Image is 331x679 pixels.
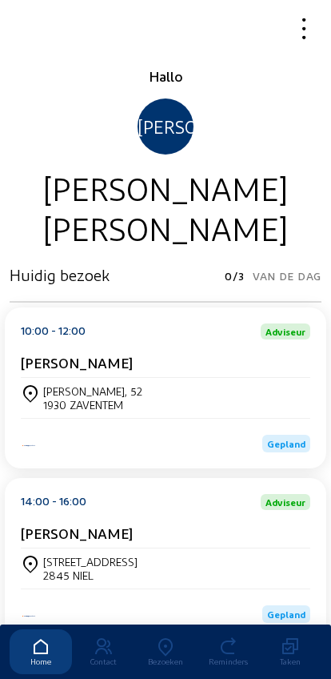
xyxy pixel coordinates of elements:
[10,167,321,207] div: [PERSON_NAME]
[10,207,321,247] div: [PERSON_NAME]
[265,327,305,336] span: Adviseur
[10,657,72,666] div: Home
[197,629,259,674] a: Reminders
[134,657,197,666] div: Bezoeken
[21,444,37,448] img: Energy Protect Ramen & Deuren
[259,629,321,674] a: Taken
[265,497,305,507] span: Adviseur
[10,66,321,86] div: Hallo
[267,438,305,449] span: Gepland
[21,323,86,339] div: 10:00 - 12:00
[43,384,142,398] div: [PERSON_NAME], 52
[21,494,86,510] div: 14:00 - 16:00
[43,555,138,569] div: [STREET_ADDRESS]
[43,398,142,412] div: 1930 ZAVENTEM
[21,354,133,371] cam-card-title: [PERSON_NAME]
[72,657,134,666] div: Contact
[43,569,138,582] div: 2845 NIEL
[21,524,133,541] cam-card-title: [PERSON_NAME]
[138,98,193,155] div: [PERSON_NAME]
[10,629,72,674] a: Home
[197,657,259,666] div: Reminders
[225,265,245,287] span: 0/3
[21,614,37,618] img: Energy Protect Ramen & Deuren
[72,629,134,674] a: Contact
[259,657,321,666] div: Taken
[134,629,197,674] a: Bezoeken
[10,265,110,284] h3: Huidig bezoek
[253,265,321,287] span: Van de dag
[267,609,305,620] span: Gepland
